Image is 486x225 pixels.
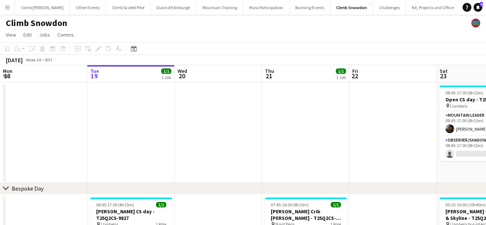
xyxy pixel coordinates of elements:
[54,30,77,40] a: Comms
[20,30,35,40] a: Edit
[406,0,460,15] button: Kit, Projects and Office
[24,57,42,63] span: Week 34
[480,2,483,7] span: 4
[289,0,330,15] button: Running Events
[3,30,19,40] a: View
[474,3,482,12] a: 4
[39,31,50,38] span: Jobs
[6,56,23,64] div: [DATE]
[243,0,289,15] button: Mass Participation
[151,0,197,15] button: Duke of Edinburgh
[106,0,151,15] button: Climb Scafell Pike
[23,31,32,38] span: Edit
[45,57,53,63] div: BST
[57,31,74,38] span: Comms
[471,19,480,27] app-user-avatar: Staff RAW Adventures
[330,0,373,15] button: Climb Snowdon
[6,31,16,38] span: View
[197,0,243,15] button: Mountain Training
[36,30,53,40] a: Jobs
[12,185,43,192] div: Bespoke Day
[6,18,67,29] h1: Climb Snowdon
[15,0,70,15] button: Climb [PERSON_NAME]
[373,0,406,15] button: Challenges
[70,0,106,15] button: Other Events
